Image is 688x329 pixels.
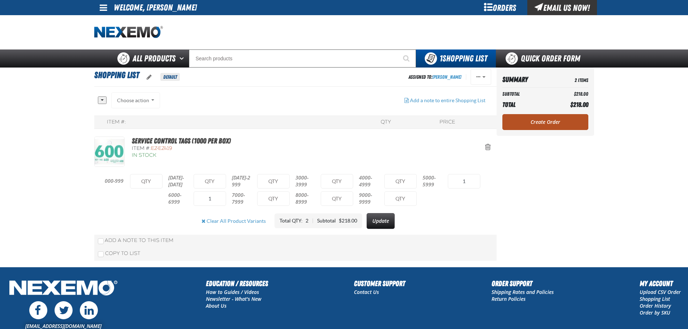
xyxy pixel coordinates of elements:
[367,213,395,229] button: Update
[399,92,491,108] button: Add a note to entire Shopping List
[492,278,554,289] h2: Order Support
[432,74,462,80] a: [PERSON_NAME]
[408,72,462,82] div: Assigned To:
[440,119,455,126] div: Price
[160,73,180,81] span: Default
[98,250,140,256] label: Copy To List
[359,192,384,205] p: 9000-9999
[98,238,104,244] input: Add a Note to This Item
[280,217,306,224] div: Total QTY:
[339,217,357,224] div: $218.00
[502,114,588,130] a: Create Order
[448,174,480,189] input: QTY
[206,278,268,289] h2: Education / Resources
[133,52,176,65] span: All Products
[107,119,126,126] div: Item #:
[7,278,120,299] img: Nexemo Logo
[189,49,416,68] input: Search
[640,302,671,309] a: Order History
[98,251,104,257] input: Copy To List
[151,145,172,151] span: EZ-EZ419
[440,53,442,64] strong: 1
[321,174,353,189] input: QTY
[496,49,594,68] a: Quick Order Form
[553,89,588,99] td: $218.00
[384,191,417,206] input: QTY
[502,99,553,111] th: Total
[194,191,226,206] input: QTY
[206,295,261,302] a: Newsletter - What's New
[130,174,163,189] input: QTY
[640,278,681,289] h2: My Account
[94,26,163,39] img: Nexemo logo
[317,217,339,224] div: Subtotal
[640,295,670,302] a: Shopping List
[168,174,194,188] p: [DATE]-[DATE]
[640,289,681,295] a: Upload CSV Order
[398,49,416,68] button: Start Searching
[471,69,491,85] button: Actions of Shopping List
[196,213,272,229] button: Clear All Product Variants
[94,70,139,80] span: Shopping List
[381,119,391,126] div: QTY
[295,174,321,188] p: 3000-3999
[194,174,226,189] input: QTY
[105,178,130,185] p: 000-999
[257,191,290,206] input: QTY
[132,152,489,159] div: In Stock
[132,145,489,152] div: Item #:
[206,302,226,309] a: About Us
[359,174,384,188] p: 4000-4999
[502,73,553,86] th: Summary
[206,289,259,295] a: How to Guides / Videos
[384,174,417,189] input: QTY
[306,217,308,224] div: 2
[492,289,554,295] a: Shipping Rates and Policies
[168,192,194,205] p: 6000-6999
[321,191,353,206] input: QTY
[94,26,163,39] a: Home
[312,217,313,224] div: |
[553,73,588,86] td: 2 Items
[257,174,290,189] input: QTY
[416,49,496,68] button: You have 1 Shopping List. Open to view details
[132,137,231,145] a: Service Control Tags (1000 per box)
[354,289,379,295] a: Contact Us
[570,101,588,108] span: $218.00
[502,89,553,99] th: Subtotal
[105,237,173,243] span: Add a Note to This Item
[479,140,497,156] button: Action Remove Service Control Tags (1000 per box) from Shopping List
[440,53,487,64] span: Shopping List
[492,295,525,302] a: Return Policies
[232,192,257,205] p: 7000-7999
[423,174,448,188] p: 5000-5999
[232,174,257,188] p: [DATE]-2999
[640,309,670,316] a: Order by SKU
[295,192,321,205] p: 8000-8999
[354,278,405,289] h2: Customer Support
[141,69,157,85] button: oro.shoppinglist.label.edit.tooltip
[177,49,189,68] button: Open All Products pages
